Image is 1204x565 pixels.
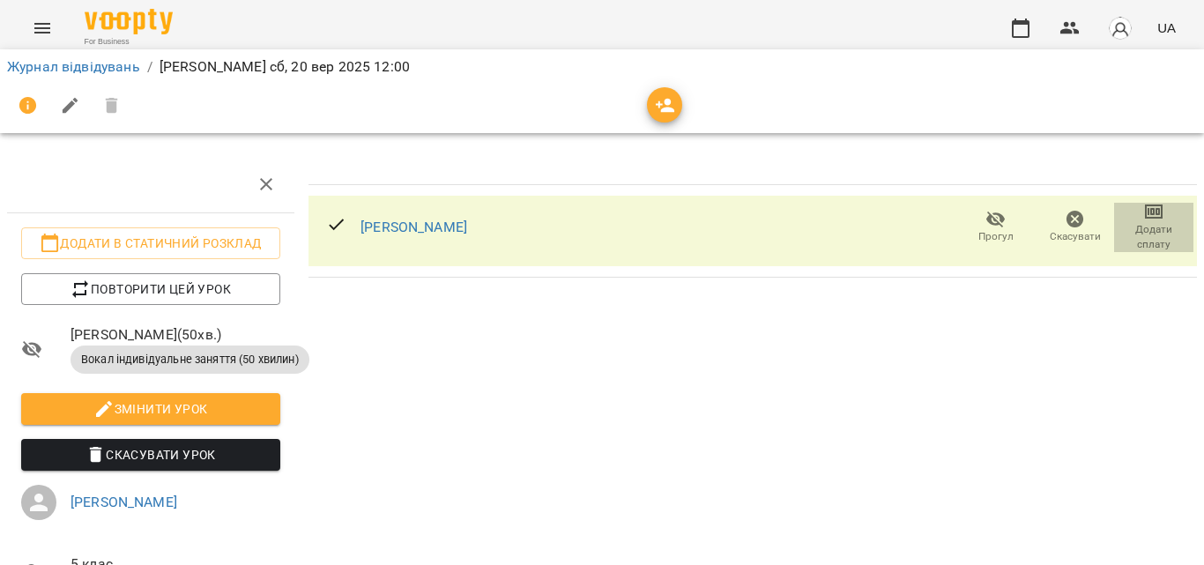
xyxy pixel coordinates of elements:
[21,273,280,305] button: Повторити цей урок
[978,229,1014,244] span: Прогул
[1150,11,1183,44] button: UA
[21,439,280,471] button: Скасувати Урок
[21,7,63,49] button: Menu
[1157,19,1176,37] span: UA
[35,233,266,254] span: Додати в статичний розклад
[1050,229,1101,244] span: Скасувати
[71,352,309,368] span: Вокал індивідуальне заняття (50 хвилин)
[21,393,280,425] button: Змінити урок
[1114,203,1193,252] button: Додати сплату
[7,56,1197,78] nav: breadcrumb
[1108,16,1133,41] img: avatar_s.png
[71,324,280,346] span: [PERSON_NAME] ( 50 хв. )
[1036,203,1115,252] button: Скасувати
[85,36,173,48] span: For Business
[35,279,266,300] span: Повторити цей урок
[1125,222,1183,252] span: Додати сплату
[147,56,152,78] li: /
[35,444,266,465] span: Скасувати Урок
[7,58,140,75] a: Журнал відвідувань
[71,494,177,510] a: [PERSON_NAME]
[21,227,280,259] button: Додати в статичний розклад
[956,203,1036,252] button: Прогул
[35,398,266,420] span: Змінити урок
[360,219,467,235] a: [PERSON_NAME]
[85,9,173,34] img: Voopty Logo
[160,56,410,78] p: [PERSON_NAME] сб, 20 вер 2025 12:00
